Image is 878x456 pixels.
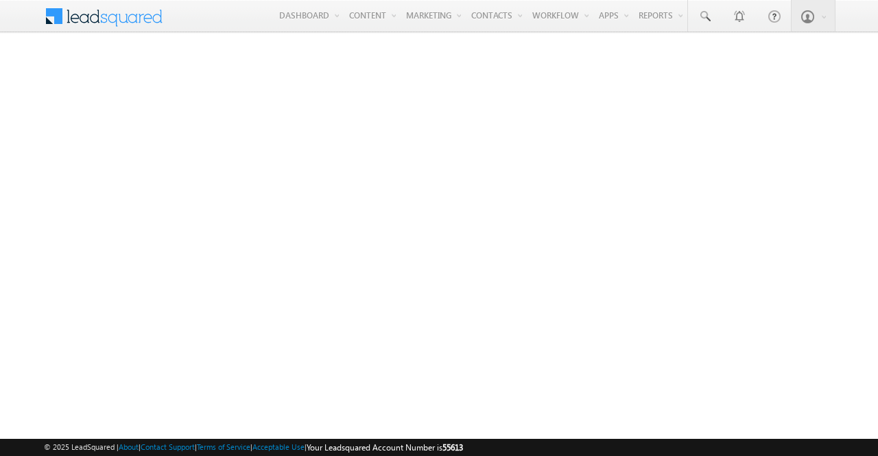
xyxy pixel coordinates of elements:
a: About [119,442,139,451]
a: Terms of Service [197,442,250,451]
span: © 2025 LeadSquared | | | | | [44,441,463,454]
span: Your Leadsquared Account Number is [307,442,463,453]
a: Acceptable Use [252,442,305,451]
span: 55613 [442,442,463,453]
a: Contact Support [141,442,195,451]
